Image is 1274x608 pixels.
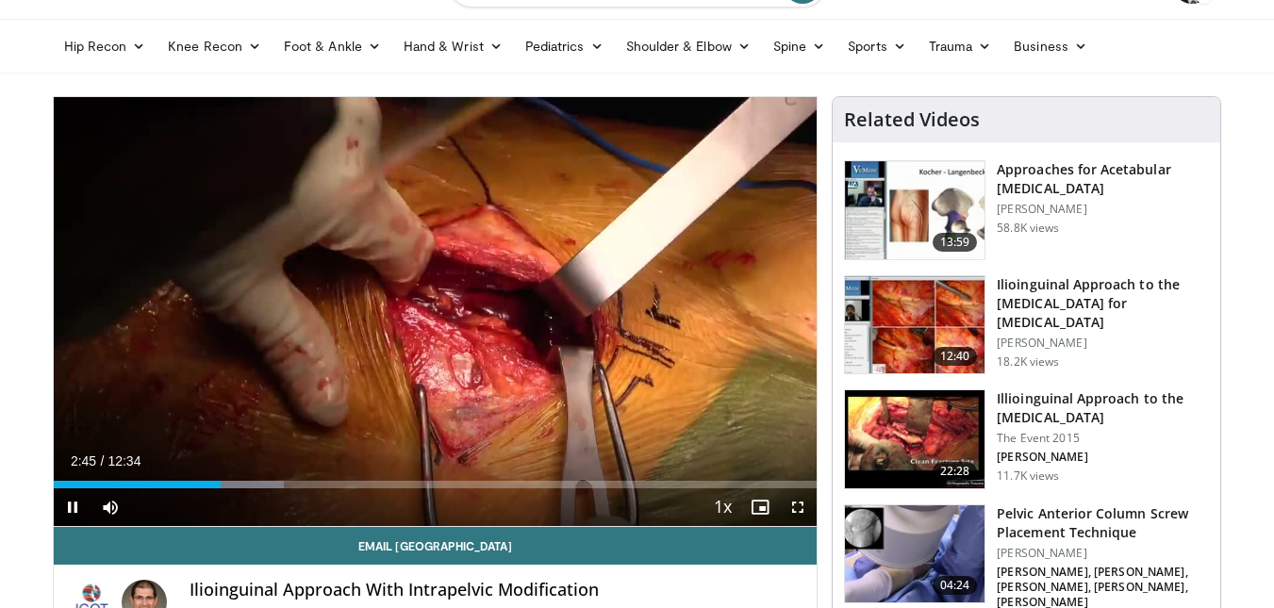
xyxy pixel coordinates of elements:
[997,202,1209,217] p: [PERSON_NAME]
[779,488,817,526] button: Fullscreen
[54,527,818,565] a: Email [GEOGRAPHIC_DATA]
[71,453,96,468] span: 2:45
[157,27,273,65] a: Knee Recon
[101,453,105,468] span: /
[615,27,762,65] a: Shoulder & Elbow
[91,488,129,526] button: Mute
[997,546,1209,561] p: [PERSON_NAME]
[703,488,741,526] button: Playback Rate
[997,468,1059,484] p: 11.7K views
[844,160,1209,260] a: 13:59 Approaches for Acetabular [MEDICAL_DATA] [PERSON_NAME] 58.8K views
[997,504,1209,542] h3: Pelvic Anterior Column Screw Placement Technique
[933,347,978,366] span: 12:40
[997,221,1059,236] p: 58.8K views
[933,462,978,481] span: 22:28
[53,27,157,65] a: Hip Recon
[997,450,1209,465] p: [PERSON_NAME]
[933,233,978,252] span: 13:59
[54,97,818,527] video-js: Video Player
[918,27,1003,65] a: Trauma
[54,481,818,488] div: Progress Bar
[836,27,918,65] a: Sports
[997,160,1209,198] h3: Approaches for Acetabular [MEDICAL_DATA]
[190,580,802,600] h4: Ilioinguinal Approach With Intrapelvic Modification
[392,27,514,65] a: Hand & Wrist
[844,108,980,131] h4: Related Videos
[845,390,984,488] img: c5f96676-a706-49ef-b086-d1c353608d6f.150x105_q85_crop-smart_upscale.jpg
[997,431,1209,446] p: The Event 2015
[108,453,141,468] span: 12:34
[997,354,1059,370] p: 18.2K views
[54,488,91,526] button: Pause
[933,576,978,595] span: 04:24
[273,27,392,65] a: Foot & Ankle
[762,27,836,65] a: Spine
[741,488,779,526] button: Enable picture-in-picture mode
[845,505,984,603] img: eb141849-58f0-4d62-bdf2-23f4f6d63252.150x105_q85_crop-smart_upscale.jpg
[845,276,984,374] img: 5f823e43-eb77-4177-af56-2c12dceec9c2.150x105_q85_crop-smart_upscale.jpg
[997,389,1209,427] h3: Illioinguinal Approach to the [MEDICAL_DATA]
[844,389,1209,489] a: 22:28 Illioinguinal Approach to the [MEDICAL_DATA] The Event 2015 [PERSON_NAME] 11.7K views
[844,275,1209,375] a: 12:40 Ilioinguinal Approach to the [MEDICAL_DATA] for [MEDICAL_DATA] [PERSON_NAME] 18.2K views
[997,336,1209,351] p: [PERSON_NAME]
[997,275,1209,332] h3: Ilioinguinal Approach to the [MEDICAL_DATA] for [MEDICAL_DATA]
[1002,27,1099,65] a: Business
[845,161,984,259] img: 289877_0000_1.png.150x105_q85_crop-smart_upscale.jpg
[514,27,615,65] a: Pediatrics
